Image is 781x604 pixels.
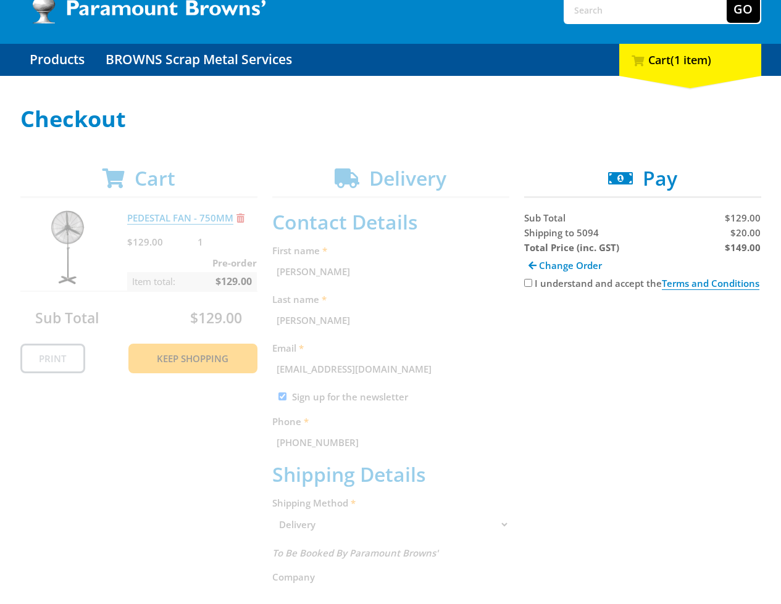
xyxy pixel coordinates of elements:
span: Shipping to 5094 [524,226,599,239]
span: Change Order [539,259,602,271]
a: Go to the Products page [20,44,94,76]
a: Go to the BROWNS Scrap Metal Services page [96,44,301,76]
strong: Total Price (inc. GST) [524,241,619,254]
span: Sub Total [524,212,566,224]
span: $129.00 [725,212,761,224]
input: Please accept the terms and conditions. [524,279,532,287]
span: $20.00 [730,226,761,239]
a: Terms and Conditions [662,277,759,290]
a: Change Order [524,255,606,276]
h1: Checkout [20,107,761,131]
div: Cart [619,44,761,76]
strong: $149.00 [725,241,761,254]
label: I understand and accept the [535,277,759,290]
span: Pay [643,165,677,191]
span: (1 item) [670,52,711,67]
